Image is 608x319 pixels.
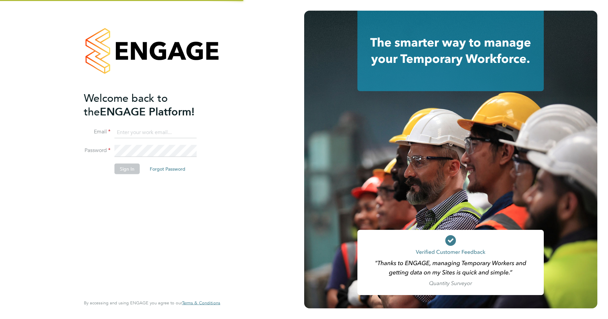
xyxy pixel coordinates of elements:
[182,300,220,306] a: Terms & Conditions
[84,91,214,118] h2: ENGAGE Platform!
[84,91,168,118] span: Welcome back to the
[84,147,110,154] label: Password
[84,128,110,135] label: Email
[114,126,197,138] input: Enter your work email...
[84,300,220,306] span: By accessing and using ENGAGE you agree to our
[114,164,140,174] button: Sign In
[144,164,191,174] button: Forgot Password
